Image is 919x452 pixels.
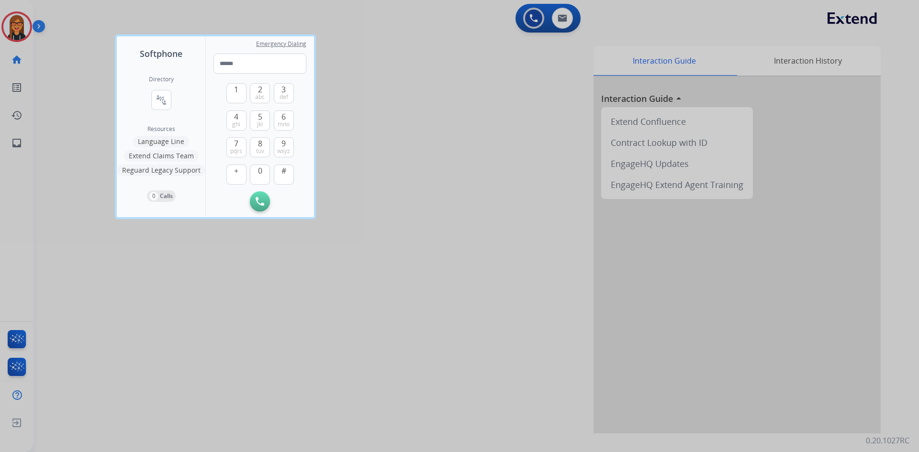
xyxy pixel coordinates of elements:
span: Softphone [140,47,182,60]
p: 0 [150,192,158,200]
button: 0 [250,165,270,185]
button: 7pqrs [226,137,247,157]
button: 9wxyz [274,137,294,157]
img: call-button [256,197,264,206]
button: 6mno [274,110,294,131]
span: 6 [281,111,286,122]
button: 1 [226,83,247,103]
button: + [226,165,247,185]
span: abc [255,93,265,101]
span: + [234,165,238,176]
button: 4ghi [226,110,247,131]
span: Emergency Dialing [256,40,306,48]
button: # [274,165,294,185]
p: Calls [160,192,173,200]
button: 3def [274,83,294,103]
span: 8 [258,138,262,149]
span: wxyz [277,147,290,155]
span: 9 [281,138,286,149]
button: Language Line [133,136,189,147]
button: Extend Claims Team [124,150,199,162]
span: def [280,93,288,101]
span: 2 [258,84,262,95]
span: ghi [232,121,240,128]
span: 4 [234,111,238,122]
span: pqrs [230,147,242,155]
p: 0.20.1027RC [866,435,909,446]
span: 1 [234,84,238,95]
span: 5 [258,111,262,122]
span: tuv [256,147,264,155]
span: jkl [257,121,263,128]
span: mno [278,121,290,128]
span: 0 [258,165,262,176]
mat-icon: connect_without_contact [156,94,167,106]
h2: Directory [149,76,174,83]
button: 8tuv [250,137,270,157]
button: 2abc [250,83,270,103]
button: 5jkl [250,110,270,131]
button: 0Calls [147,190,176,202]
span: # [281,165,286,176]
span: 3 [281,84,286,95]
span: 7 [234,138,238,149]
span: Resources [147,125,175,133]
button: Reguard Legacy Support [117,165,205,176]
